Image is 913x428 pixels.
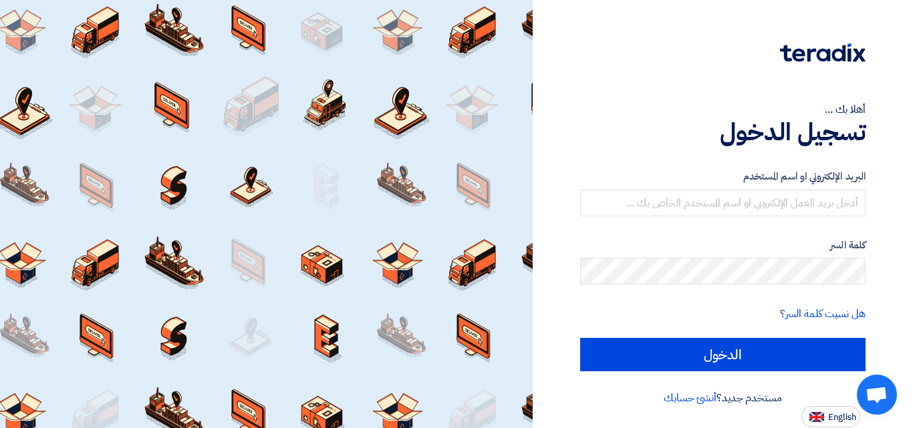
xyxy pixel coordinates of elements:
button: English [801,406,860,427]
a: هل نسيت كلمة السر؟ [780,306,866,322]
label: البريد الإلكتروني او اسم المستخدم [580,169,866,184]
input: أدخل بريد العمل الإلكتروني او اسم المستخدم الخاص بك ... [580,190,866,216]
a: أنشئ حسابك [664,390,716,406]
h1: تسجيل الدخول [580,118,866,147]
img: Teradix logo [780,43,866,62]
span: English [828,413,856,422]
div: Open chat [857,375,897,415]
img: en-US.png [809,412,824,422]
input: الدخول [580,338,866,371]
div: أهلا بك ... [580,101,866,118]
label: كلمة السر [580,238,866,253]
div: مستخدم جديد؟ [580,390,866,406]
